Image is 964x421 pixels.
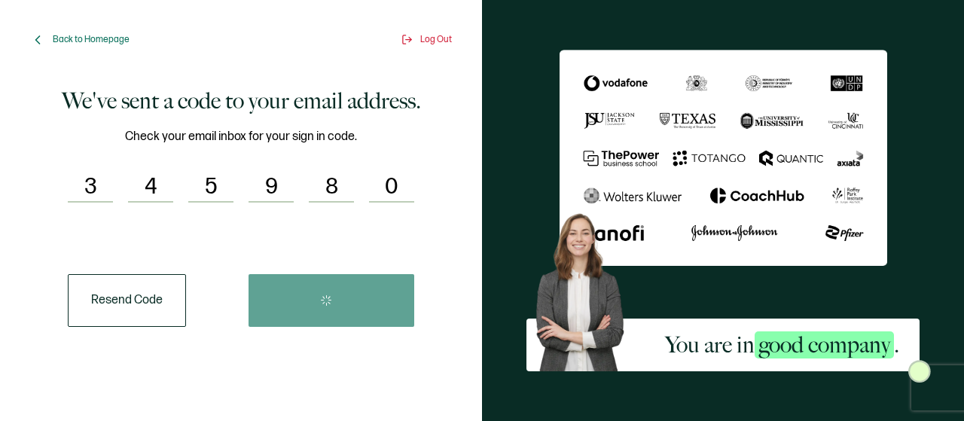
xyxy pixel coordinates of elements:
iframe: Chat Widget [713,251,964,421]
img: Sertifier Signup - You are in <span class="strong-h">good company</span>. Hero [526,206,645,371]
h2: You are in . [665,330,899,360]
button: Resend Code [68,274,186,327]
h1: We've sent a code to your email address. [62,86,421,116]
img: Sertifier We've sent a code to your email address. [560,50,887,266]
span: Check your email inbox for your sign in code. [125,127,357,146]
span: Back to Homepage [53,34,130,45]
span: Log Out [420,34,452,45]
